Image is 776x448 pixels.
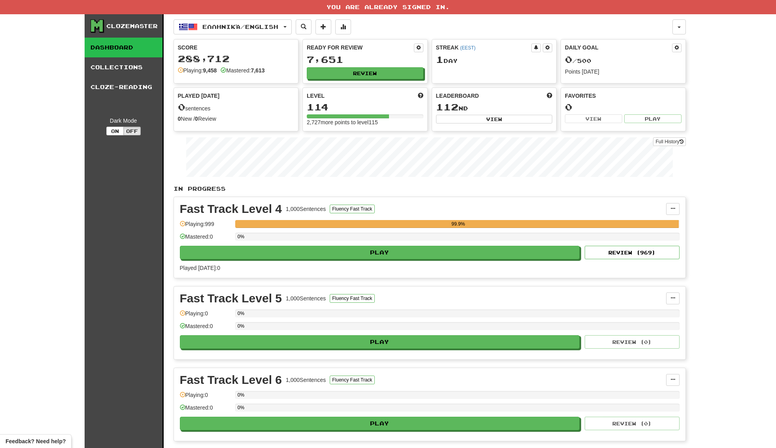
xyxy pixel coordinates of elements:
[180,322,231,335] div: Mastered: 0
[565,54,572,65] span: 0
[106,22,158,30] div: Clozemaster
[624,114,682,123] button: Play
[565,44,672,52] div: Daily Goal
[178,101,185,112] span: 0
[178,44,295,51] div: Score
[202,23,278,30] span: Ελληνικά / English
[221,66,264,74] div: Mastered:
[585,335,680,349] button: Review (0)
[330,205,374,213] button: Fluency Fast Track
[565,102,682,112] div: 0
[307,44,414,51] div: Ready for Review
[123,127,141,135] button: Off
[307,118,423,126] div: 2,727 more points to level 115
[180,220,231,233] div: Playing: 999
[178,116,181,122] strong: 0
[307,92,325,100] span: Level
[436,55,553,65] div: Day
[436,101,459,112] span: 112
[180,246,580,259] button: Play
[174,185,686,193] p: In Progress
[585,246,680,259] button: Review (969)
[436,92,479,100] span: Leaderboard
[565,57,591,64] span: / 500
[418,92,423,100] span: Score more points to level up
[460,45,476,51] a: (EEST)
[335,19,351,34] button: More stats
[106,127,124,135] button: On
[565,92,682,100] div: Favorites
[178,92,220,100] span: Played [DATE]
[203,67,217,74] strong: 9,458
[251,67,265,74] strong: 7,613
[180,309,231,323] div: Playing: 0
[180,374,282,386] div: Fast Track Level 6
[195,116,198,122] strong: 0
[653,137,685,146] a: Full History
[180,391,231,404] div: Playing: 0
[180,203,282,215] div: Fast Track Level 4
[286,376,326,384] div: 1,000 Sentences
[91,117,157,125] div: Dark Mode
[286,205,326,213] div: 1,000 Sentences
[178,54,295,64] div: 288,712
[547,92,552,100] span: This week in points, UTC
[180,292,282,304] div: Fast Track Level 5
[85,77,162,97] a: Cloze-Reading
[315,19,331,34] button: Add sentence to collection
[436,44,532,51] div: Streak
[330,376,374,384] button: Fluency Fast Track
[286,294,326,302] div: 1,000 Sentences
[178,115,295,123] div: New / Review
[565,68,682,76] div: Points [DATE]
[238,220,679,228] div: 99.9%
[180,335,580,349] button: Play
[180,404,231,417] div: Mastered: 0
[565,114,622,123] button: View
[6,437,66,445] span: Open feedback widget
[180,233,231,246] div: Mastered: 0
[180,265,220,271] span: Played [DATE]: 0
[436,102,553,112] div: nd
[85,38,162,57] a: Dashboard
[85,57,162,77] a: Collections
[307,102,423,112] div: 114
[436,115,553,123] button: View
[296,19,312,34] button: Search sentences
[585,417,680,430] button: Review (0)
[330,294,374,303] button: Fluency Fast Track
[307,55,423,65] div: 7,651
[180,417,580,430] button: Play
[174,19,292,34] button: Ελληνικά/English
[436,54,444,65] span: 1
[178,102,295,112] div: sentences
[307,67,423,79] button: Review
[178,66,217,74] div: Playing:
